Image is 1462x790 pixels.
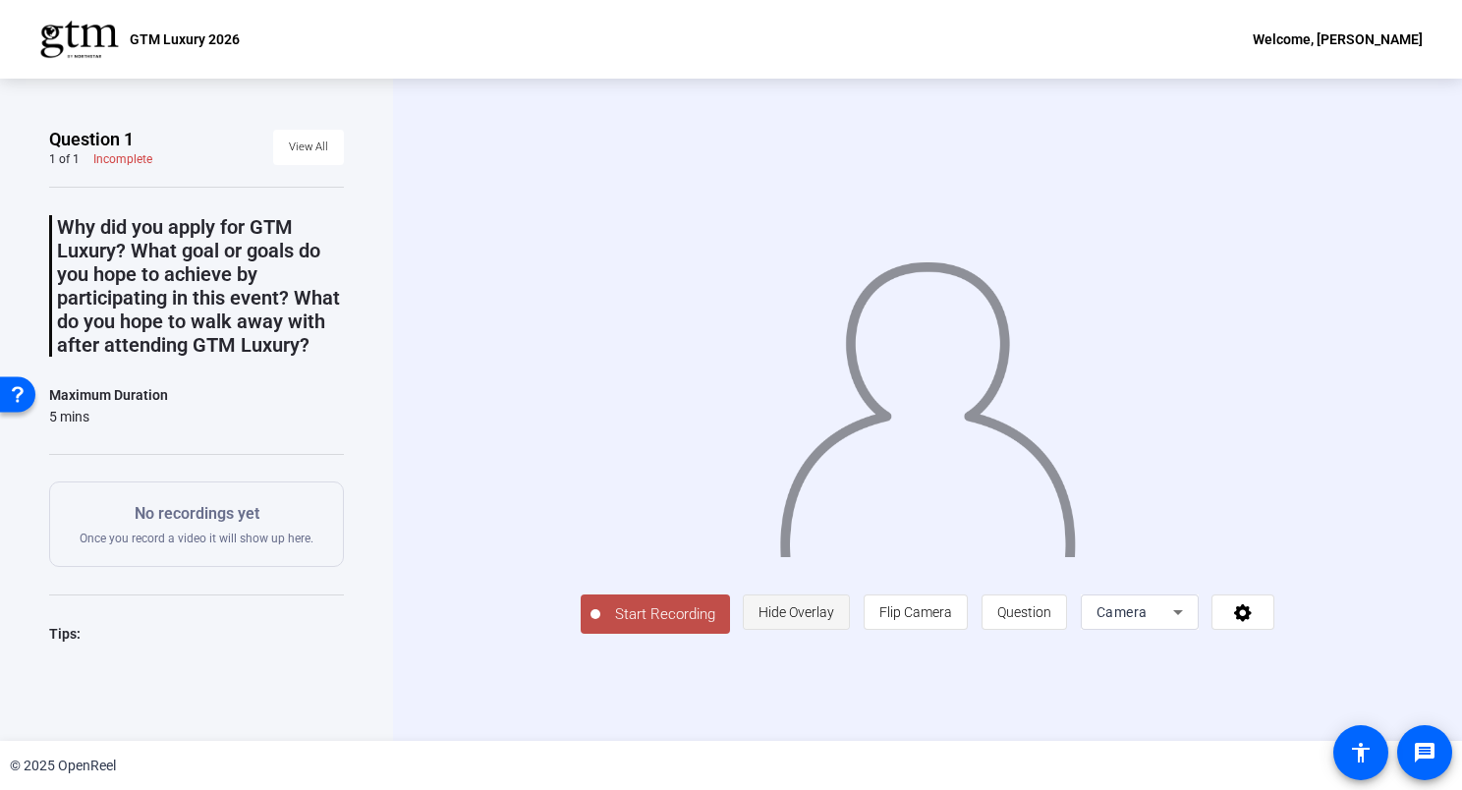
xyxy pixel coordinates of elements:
div: Tips: [49,622,344,646]
p: GTM Luxury 2026 [130,28,240,51]
span: Question 1 [49,128,134,151]
span: Question [997,604,1051,620]
button: View All [273,130,344,165]
div: Incomplete [93,151,152,167]
div: 1 of 1 [49,151,80,167]
span: Camera [1096,604,1148,620]
span: Start Recording [600,603,730,626]
p: No recordings yet [80,502,313,526]
span: Flip Camera [879,604,952,620]
span: View All [289,133,328,162]
div: © 2025 OpenReel [10,756,116,776]
p: Why did you apply for GTM Luxury? What goal or goals do you hope to achieve by participating in t... [57,215,344,357]
button: Start Recording [581,594,730,634]
div: Maximum Duration [49,383,168,407]
div: Once you record a video it will show up here. [80,502,313,546]
mat-icon: message [1413,741,1436,764]
img: overlay [777,244,1078,556]
button: Flip Camera [864,594,968,630]
div: 5 mins [49,407,168,426]
button: Question [982,594,1067,630]
span: Hide Overlay [759,604,834,620]
mat-icon: accessibility [1349,741,1373,764]
img: OpenReel logo [39,20,120,59]
button: Hide Overlay [743,594,850,630]
div: Welcome, [PERSON_NAME] [1253,28,1423,51]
